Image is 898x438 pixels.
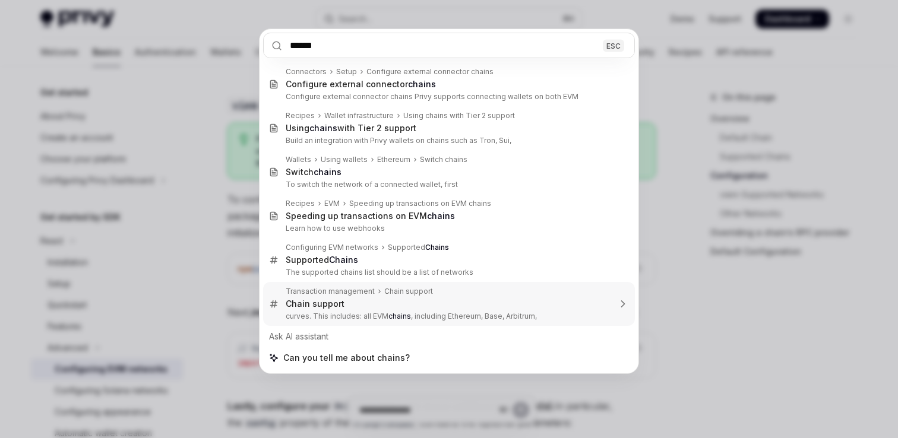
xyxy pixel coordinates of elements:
[286,79,436,90] div: Configure external connector
[403,111,515,120] div: Using chains with Tier 2 support
[425,243,449,252] b: Chains
[336,67,357,77] div: Setup
[286,211,455,221] div: Speeding up transactions on EVM
[286,111,315,120] div: Recipes
[286,287,375,296] div: Transaction management
[286,123,416,134] div: Using with Tier 2 support
[314,167,342,177] b: chains
[321,155,368,164] div: Using wallets
[377,155,410,164] div: Ethereum
[286,224,610,233] p: Learn how to use webhooks
[388,312,411,320] b: chains
[286,92,610,101] p: Configure external connector chains Privy supports connecting wallets on both EVM
[286,255,358,265] div: Supported
[286,155,311,164] div: Wallets
[420,155,467,164] div: Switch chains
[603,39,624,52] div: ESC
[309,123,337,133] b: chains
[283,352,410,364] span: Can you tell me about chains?
[286,167,342,177] div: Switch
[286,312,610,321] p: curves. This includes: all EVM , including Ethereum, Base, Arbitrum,
[366,67,494,77] div: Configure external connector chains
[286,180,610,189] p: To switch the network of a connected wallet, first
[286,268,610,277] p: The supported chains list should be a list of networks
[384,287,433,296] div: Chain support
[329,255,358,265] b: Chains
[349,199,491,208] div: Speeding up transactions on EVM chains
[324,111,394,120] div: Wallet infrastructure
[286,136,610,145] p: Build an integration with Privy wallets on chains such as Tron, Sui,
[427,211,455,221] b: chains
[286,243,378,252] div: Configuring EVM networks
[286,67,327,77] div: Connectors
[324,199,340,208] div: EVM
[408,79,436,89] b: chains
[286,199,315,208] div: Recipes
[286,299,344,309] div: Chain support
[388,243,449,252] div: Supported
[263,326,635,347] div: Ask AI assistant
